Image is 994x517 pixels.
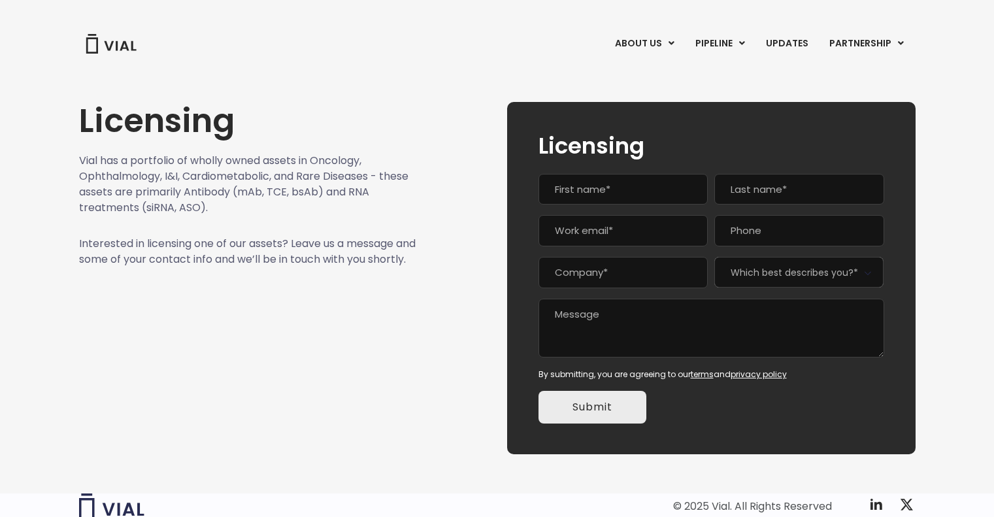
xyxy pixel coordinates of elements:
[605,33,684,55] a: ABOUT USMenu Toggle
[538,174,708,205] input: First name*
[79,236,416,267] p: Interested in licensing one of our assets? Leave us a message and some of your contact info and w...
[714,174,884,205] input: Last name*
[755,33,818,55] a: UPDATES
[673,499,832,514] div: © 2025 Vial. All Rights Reserved
[714,257,884,288] span: Which best describes you?*
[79,153,416,216] p: Vial has a portfolio of wholly owned assets in Oncology, Ophthalmology, I&I, Cardiometabolic, and...
[538,133,884,158] h2: Licensing
[538,391,646,424] input: Submit
[79,102,416,140] h1: Licensing
[538,257,708,288] input: Company*
[538,369,884,380] div: By submitting, you are agreeing to our and
[731,369,787,380] a: privacy policy
[538,215,708,246] input: Work email*
[685,33,755,55] a: PIPELINEMenu Toggle
[85,34,137,54] img: Vial Logo
[819,33,914,55] a: PARTNERSHIPMenu Toggle
[691,369,714,380] a: terms
[714,215,884,246] input: Phone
